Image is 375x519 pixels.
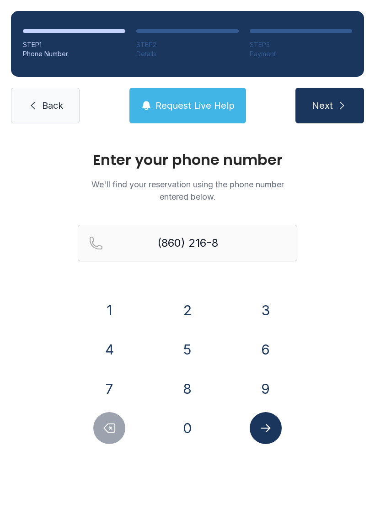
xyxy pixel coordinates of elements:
button: 5 [171,334,204,365]
button: 1 [93,294,125,326]
div: Phone Number [23,49,125,58]
div: Payment [250,49,352,58]
div: STEP 2 [136,40,239,49]
button: 9 [250,373,282,405]
button: Submit lookup form [250,412,282,444]
input: Reservation phone number [78,225,297,261]
span: Next [312,99,333,112]
div: STEP 1 [23,40,125,49]
div: STEP 3 [250,40,352,49]
span: Request Live Help [155,99,235,112]
button: 2 [171,294,204,326]
button: 0 [171,412,204,444]
button: 7 [93,373,125,405]
button: 8 [171,373,204,405]
p: We'll find your reservation using the phone number entered below. [78,178,297,203]
button: 6 [250,334,282,365]
button: Delete number [93,412,125,444]
span: Back [42,99,63,112]
h1: Enter your phone number [78,153,297,167]
button: 4 [93,334,125,365]
div: Details [136,49,239,58]
button: 3 [250,294,282,326]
